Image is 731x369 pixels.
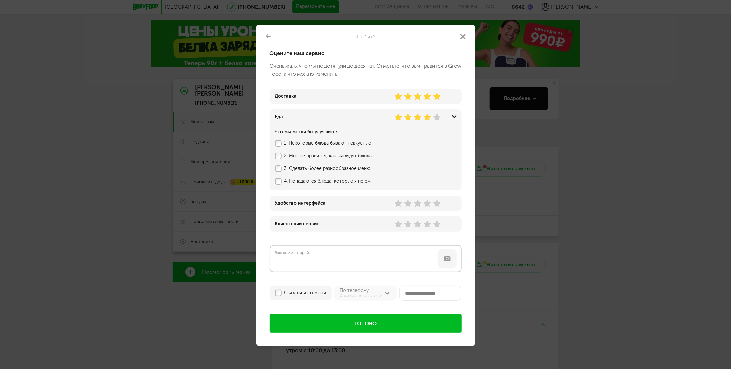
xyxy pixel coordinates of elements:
label: Ваш комментарий [274,250,311,256]
div: Оцените наш сервис [270,50,462,57]
div: Клиентский сервис [275,221,320,227]
div: Очень жаль, что мы не дотянули до десятки. Отметьте, что вам нравится в Grow Food, а что можно из... [270,62,462,78]
label: 2. Мне не нравится, как выглядят блюда [284,153,441,159]
div: Доставка [275,94,297,99]
div: Шаг 2 из 2 [256,34,475,39]
button: Готово [270,314,462,333]
label: 3. Сделать более разнообразное меню [284,166,441,171]
label: 1. Некоторые блюда бывают невкусные [284,141,441,146]
div: Еда [275,114,283,120]
div: Что мы могли бы улучшить? [275,129,441,135]
label: 4. Попадаются блюда, которые я не ем [284,179,441,184]
label: Связаться со мной [284,290,327,296]
div: Удобство интерфейса [275,201,326,206]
